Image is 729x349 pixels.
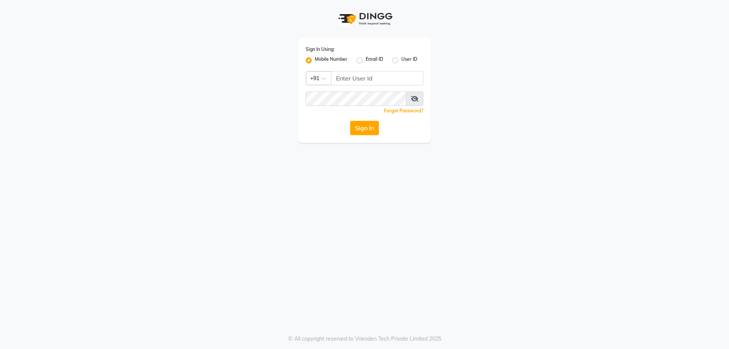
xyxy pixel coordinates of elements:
button: Sign In [350,121,379,135]
input: Username [306,92,406,106]
a: Forgot Password? [384,108,423,114]
img: logo1.svg [334,8,395,30]
label: Sign In Using: [306,46,335,53]
label: Mobile Number [315,56,347,65]
label: Email ID [366,56,383,65]
input: Username [331,71,423,85]
label: User ID [401,56,417,65]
